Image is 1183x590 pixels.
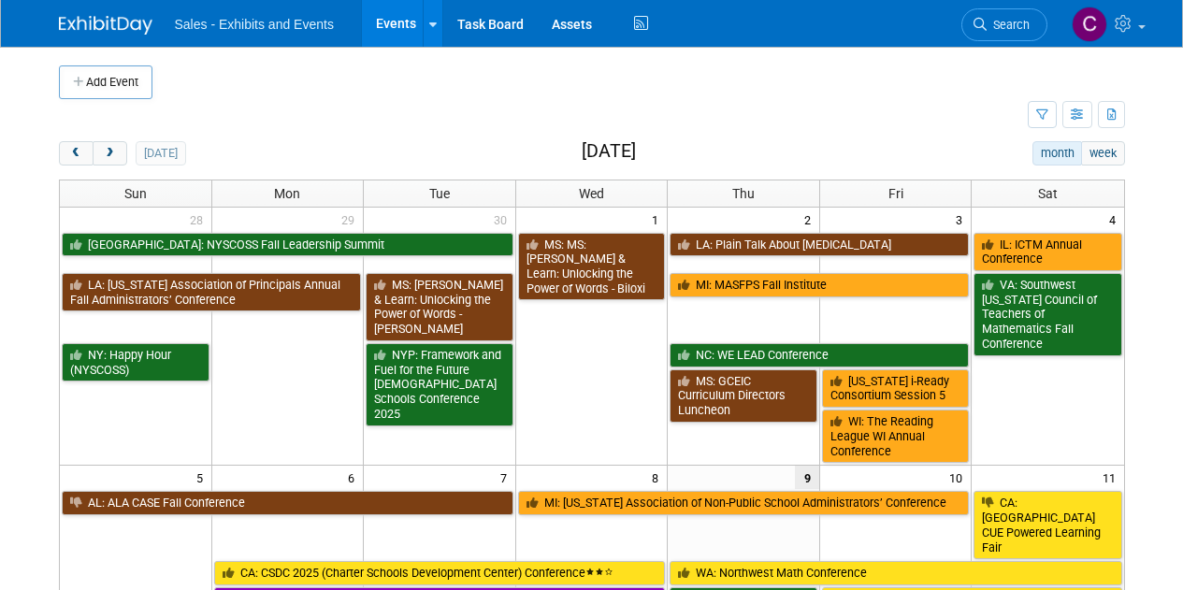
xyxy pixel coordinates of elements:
span: 10 [947,466,971,489]
span: 2 [802,208,819,231]
span: 7 [498,466,515,489]
a: IL: ICTM Annual Conference [974,233,1121,271]
span: 1 [650,208,667,231]
h2: [DATE] [582,141,636,162]
button: Add Event [59,65,152,99]
button: week [1081,141,1124,165]
button: prev [59,141,94,165]
span: Sales - Exhibits and Events [175,17,334,32]
span: 6 [346,466,363,489]
a: LA: Plain Talk About [MEDICAL_DATA] [670,233,969,257]
a: WI: The Reading League WI Annual Conference [822,410,970,463]
span: 9 [795,466,819,489]
img: ExhibitDay [59,16,152,35]
a: [US_STATE] i-Ready Consortium Session 5 [822,369,970,408]
span: Tue [429,186,450,201]
a: AL: ALA CASE Fall Conference [62,491,513,515]
a: CA: [GEOGRAPHIC_DATA] CUE Powered Learning Fair [974,491,1121,559]
span: 29 [339,208,363,231]
a: MS: MS: [PERSON_NAME] & Learn: Unlocking the Power of Words - Biloxi [518,233,666,301]
button: month [1032,141,1082,165]
button: [DATE] [136,141,185,165]
a: NYP: Framework and Fuel for the Future [DEMOGRAPHIC_DATA] Schools Conference 2025 [366,343,513,426]
span: 30 [492,208,515,231]
a: MI: [US_STATE] Association of Non-Public School Administrators’ Conference [518,491,970,515]
span: Mon [274,186,300,201]
span: Fri [888,186,903,201]
a: [GEOGRAPHIC_DATA]: NYSCOSS Fall Leadership Summit [62,233,513,257]
span: 11 [1101,466,1124,489]
a: WA: Northwest Math Conference [670,561,1121,585]
span: Sun [124,186,147,201]
span: 5 [195,466,211,489]
img: Christine Lurz [1072,7,1107,42]
span: Thu [732,186,755,201]
a: NY: Happy Hour (NYSCOSS) [62,343,209,381]
a: VA: Southwest [US_STATE] Council of Teachers of Mathematics Fall Conference [974,273,1121,356]
button: next [93,141,127,165]
a: NC: WE LEAD Conference [670,343,969,367]
a: MS: [PERSON_NAME] & Learn: Unlocking the Power of Words - [PERSON_NAME] [366,273,513,341]
a: MI: MASFPS Fall Institute [670,273,969,297]
span: Search [987,18,1030,32]
span: 3 [954,208,971,231]
span: 8 [650,466,667,489]
a: CA: CSDC 2025 (Charter Schools Development Center) Conference [214,561,666,585]
span: 4 [1107,208,1124,231]
span: Sat [1038,186,1058,201]
span: 28 [188,208,211,231]
a: LA: [US_STATE] Association of Principals Annual Fall Administrators’ Conference [62,273,362,311]
span: Wed [579,186,604,201]
a: MS: GCEIC Curriculum Directors Luncheon [670,369,817,423]
a: Search [961,8,1047,41]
